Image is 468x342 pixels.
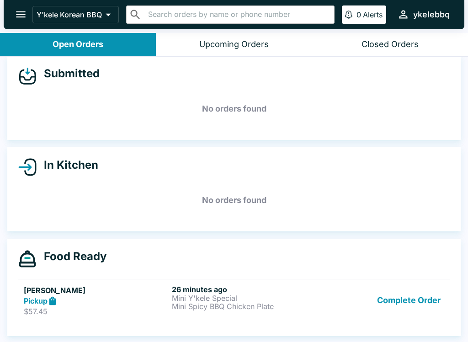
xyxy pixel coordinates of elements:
button: ykelebbq [394,5,453,24]
strong: Pickup [24,296,48,305]
div: Upcoming Orders [199,39,269,50]
a: [PERSON_NAME]Pickup$57.4526 minutes agoMini Y'kele SpecialMini Spicy BBQ Chicken PlateComplete Order [18,279,450,322]
p: Y'kele Korean BBQ [37,10,102,19]
div: Closed Orders [362,39,419,50]
div: ykelebbq [413,9,450,20]
h4: In Kitchen [37,158,98,172]
h4: Food Ready [37,250,106,263]
h4: Submitted [37,67,100,80]
h5: No orders found [18,92,450,125]
button: Y'kele Korean BBQ [32,6,119,23]
input: Search orders by name or phone number [145,8,330,21]
button: Complete Order [373,285,444,316]
p: Mini Y'kele Special [172,294,316,302]
h6: 26 minutes ago [172,285,316,294]
p: Alerts [363,10,383,19]
h5: No orders found [18,184,450,217]
button: open drawer [9,3,32,26]
div: Open Orders [53,39,103,50]
p: 0 [356,10,361,19]
p: $57.45 [24,307,168,316]
p: Mini Spicy BBQ Chicken Plate [172,302,316,310]
h5: [PERSON_NAME] [24,285,168,296]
